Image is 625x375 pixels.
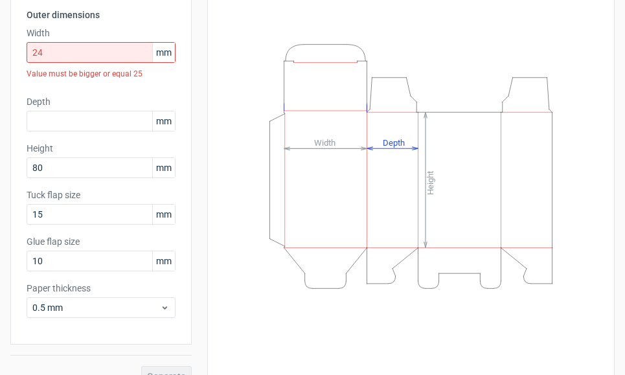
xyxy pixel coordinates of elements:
label: Width [27,27,176,40]
tspan: Width [314,137,335,147]
tspan: Depth [383,137,405,147]
label: Glue flap size [27,235,176,248]
span: mm [152,111,175,131]
span: mm [152,158,175,177]
label: Tuck flap size [27,188,176,201]
label: Depth [27,95,176,108]
span: mm [152,205,175,224]
h3: Outer dimensions [27,8,176,21]
label: Paper thickness [27,282,176,295]
span: mm [152,251,175,271]
tspan: Height [426,170,435,194]
div: Value must be bigger or equal 25 [27,63,176,85]
span: mm [152,43,175,62]
span: 0.5 mm [32,301,160,314]
label: Height [27,142,176,155]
